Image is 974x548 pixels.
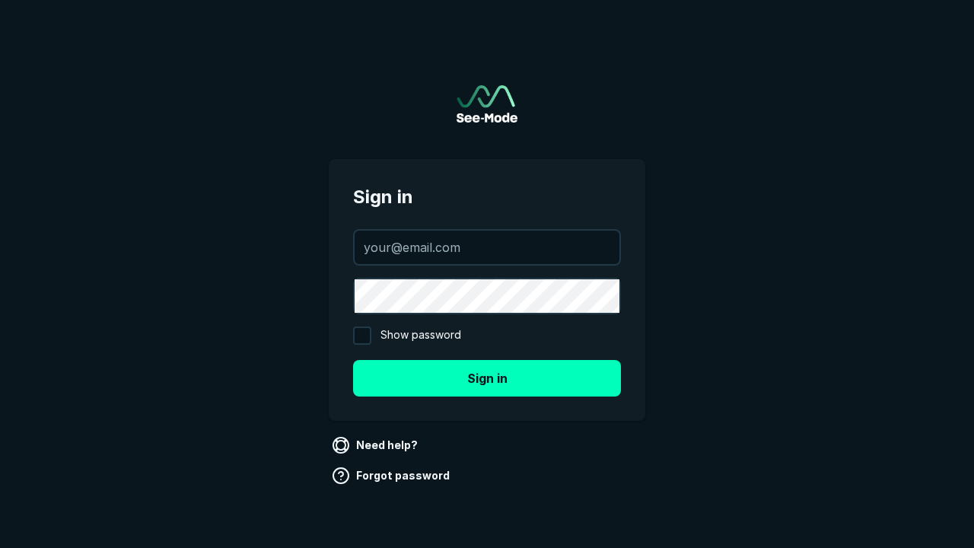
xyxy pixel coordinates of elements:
[355,231,619,264] input: your@email.com
[380,327,461,345] span: Show password
[457,85,517,123] img: See-Mode Logo
[457,85,517,123] a: Go to sign in
[353,183,621,211] span: Sign in
[329,433,424,457] a: Need help?
[353,360,621,397] button: Sign in
[329,464,456,488] a: Forgot password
